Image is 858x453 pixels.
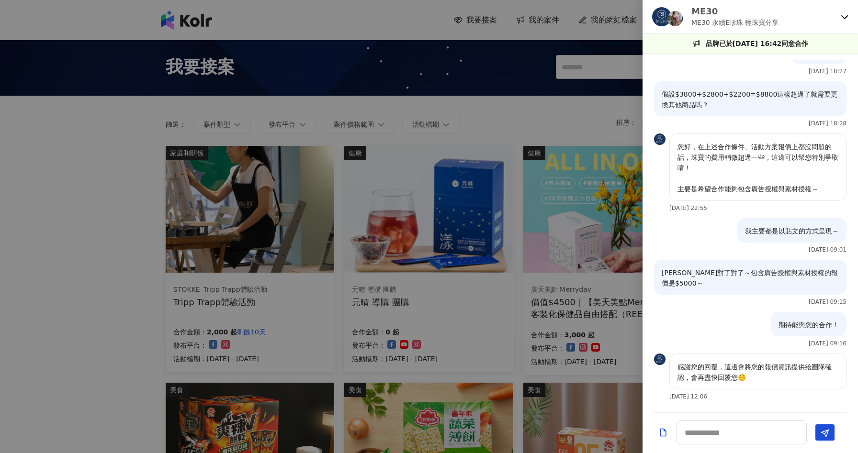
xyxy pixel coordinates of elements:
[706,38,809,49] p: 品牌已於[DATE] 16:42同意合作
[809,120,847,127] p: [DATE] 18:28
[809,68,847,75] p: [DATE] 18:27
[809,340,847,347] p: [DATE] 09:16
[691,17,779,28] p: ME30 永續E珍珠 輕珠寶分享
[677,142,838,194] p: 您好，在上述合作條件、活動方案報價上都沒問題的話，珠寶的費用稍微超過一些，這邊可以幫您特別爭取唷！ 主要是希望合作能夠包含廣告授權與素材授權～
[677,362,838,383] p: 感謝您的回覆，這邊會將您的報價資訊提供給團隊確認，會再盡快回覆您☺️
[809,298,847,305] p: [DATE] 09:15
[654,354,666,365] img: KOL Avatar
[815,424,835,441] button: Send
[745,226,839,236] p: 我主要都是以貼文的方式呈現～
[662,267,839,288] p: [PERSON_NAME]對了對了～包含廣告授權與素材授權的報價是$5000～
[779,320,839,330] p: 期待能與您的合作！
[652,7,671,26] img: KOL Avatar
[669,205,707,211] p: [DATE] 22:55
[658,424,668,441] button: Add a file
[809,246,847,253] p: [DATE] 09:01
[662,89,839,110] p: 假設$3800+$2800+$2200=$8800這樣超過了就需要更換其他商品嗎？
[691,5,779,17] p: ME30
[654,133,666,145] img: KOL Avatar
[667,11,683,26] img: KOL Avatar
[669,393,707,400] p: [DATE] 12:06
